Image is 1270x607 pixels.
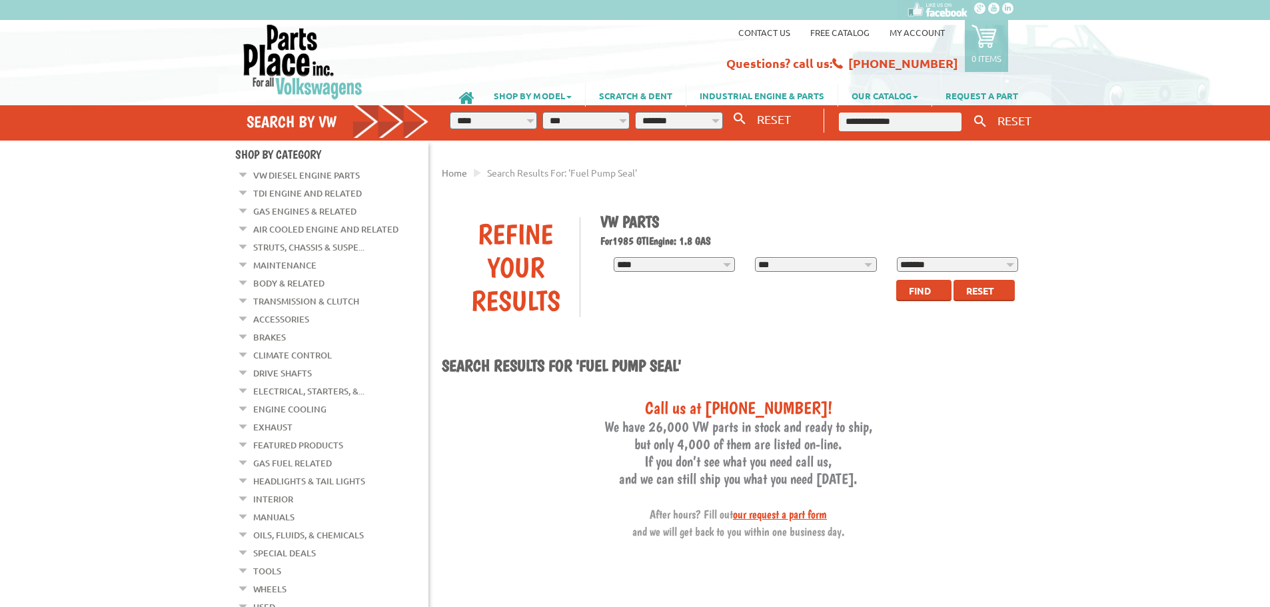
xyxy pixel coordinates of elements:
button: Reset [953,280,1015,301]
h1: Search results for 'fuel pump seal' [442,356,1035,377]
a: Electrical, Starters, &... [253,382,364,400]
span: RESET [997,113,1031,127]
img: Parts Place Inc! [242,23,364,100]
div: Refine Your Results [452,217,580,317]
a: Gas Fuel Related [253,454,332,472]
a: 0 items [965,20,1008,72]
a: Air Cooled Engine and Related [253,221,398,238]
a: Accessories [253,310,309,328]
a: Exhaust [253,418,293,436]
a: Body & Related [253,275,324,292]
a: our request a part form [733,507,827,521]
p: 0 items [971,53,1001,64]
button: Keyword Search [970,111,990,133]
h1: VW Parts [600,212,1025,231]
a: SHOP BY MODEL [480,84,585,107]
a: Engine Cooling [253,400,326,418]
button: RESET [992,111,1037,130]
a: Home [442,167,467,179]
a: SCRATCH & DENT [586,84,686,107]
a: OUR CATALOG [838,84,932,107]
a: My Account [890,27,945,38]
h3: We have 26,000 VW parts in stock and ready to ship, but only 4,000 of them are listed on-line. If... [442,397,1035,539]
span: Call us at [PHONE_NUMBER]! [645,397,832,418]
a: Struts, Chassis & Suspe... [253,239,364,256]
span: Reset [966,285,994,297]
a: Oils, Fluids, & Chemicals [253,526,364,544]
button: Search By VW... [728,109,751,129]
a: Headlights & Tail Lights [253,472,365,490]
a: Featured Products [253,436,343,454]
a: INDUSTRIAL ENGINE & PARTS [686,84,838,107]
a: Wheels [253,580,287,598]
h2: 1985 GTI [600,235,1025,247]
button: RESET [752,109,796,129]
button: Find [896,280,952,301]
a: TDI Engine and Related [253,185,362,202]
a: Gas Engines & Related [253,203,356,220]
a: Maintenance [253,257,317,274]
a: Manuals [253,508,295,526]
span: Search results for: 'fuel pump seal' [487,167,637,179]
a: Tools [253,562,281,580]
span: RESET [757,112,791,126]
h4: Shop By Category [235,147,428,161]
span: After hours? Fill out and we will get back to you within one business day. [632,507,845,538]
a: Transmission & Clutch [253,293,359,310]
a: Drive Shafts [253,364,312,382]
a: Special Deals [253,544,316,562]
a: Brakes [253,328,286,346]
a: VW Diesel Engine Parts [253,167,360,184]
a: Free Catalog [810,27,870,38]
h4: Search by VW [247,112,429,131]
span: Find [909,285,931,297]
a: REQUEST A PART [932,84,1031,107]
a: Climate Control [253,346,332,364]
span: For [600,235,612,247]
a: Contact us [738,27,790,38]
span: Engine: 1.8 GAS [649,235,711,247]
a: Interior [253,490,293,508]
